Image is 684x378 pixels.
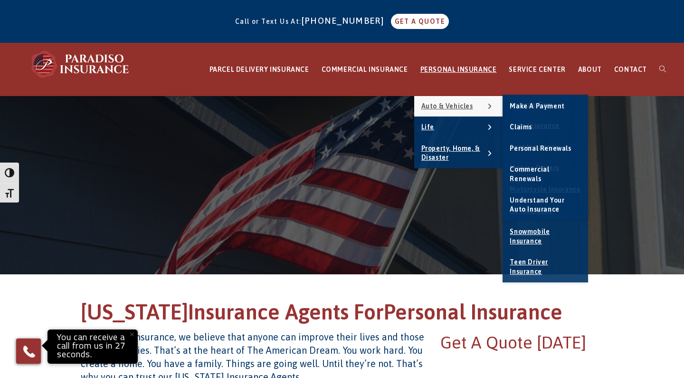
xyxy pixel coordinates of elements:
[578,66,602,73] span: ABOUT
[509,66,565,73] span: SERVICE CENTER
[315,43,414,96] a: COMMERCIAL INSURANCE
[209,66,309,73] span: PARCEL DELIVERY INSURANCE
[391,14,449,29] a: GET A QUOTE
[510,102,564,110] span: Make a Payment
[235,18,302,25] span: Call or Text Us At:
[421,102,473,110] span: Auto & Vehicles
[81,298,603,331] h1: [US_STATE] Personal Insurance
[510,123,532,131] span: Claims
[21,344,37,359] img: Phone icon
[50,332,135,361] p: You can receive a call from us in 27 seconds.
[414,96,503,117] a: Auto & Vehicles
[503,222,588,252] a: Snowmobile Insurance
[421,145,480,162] span: Property, Home, & Disaster
[503,95,588,116] a: Antique Cars
[614,66,647,73] span: CONTACT
[302,16,389,26] a: [PHONE_NUMBER]
[510,228,550,245] span: Snowmobile Insurance
[420,66,497,73] span: PERSONAL INSURANCE
[503,252,588,282] a: Teen Driver Insurance
[510,165,549,183] span: Commercial Renewals
[322,66,408,73] span: COMMERCIAL INSURANCE
[608,43,653,96] a: CONTACT
[121,324,142,345] button: Close
[28,50,133,78] img: Paradiso Insurance
[503,96,588,117] a: Make a Payment
[510,196,564,213] span: Understand Your Auto Insurance
[414,43,503,96] a: PERSONAL INSURANCE
[503,117,588,138] a: Claims
[572,43,608,96] a: ABOUT
[421,123,434,131] span: Life
[510,258,548,275] span: Teen Driver Insurance
[188,300,384,324] span: Insurance Agents For
[503,159,588,189] a: Commercial Renewals
[503,138,588,159] a: Personal Renewals
[414,138,503,168] a: Property, Home, & Disaster
[440,330,603,354] h2: Get A Quote [DATE]
[203,43,315,96] a: PARCEL DELIVERY INSURANCE
[503,190,588,220] a: Understand Your Auto Insurance
[510,145,571,152] span: Personal Renewals
[503,43,571,96] a: SERVICE CENTER
[414,117,503,138] a: Life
